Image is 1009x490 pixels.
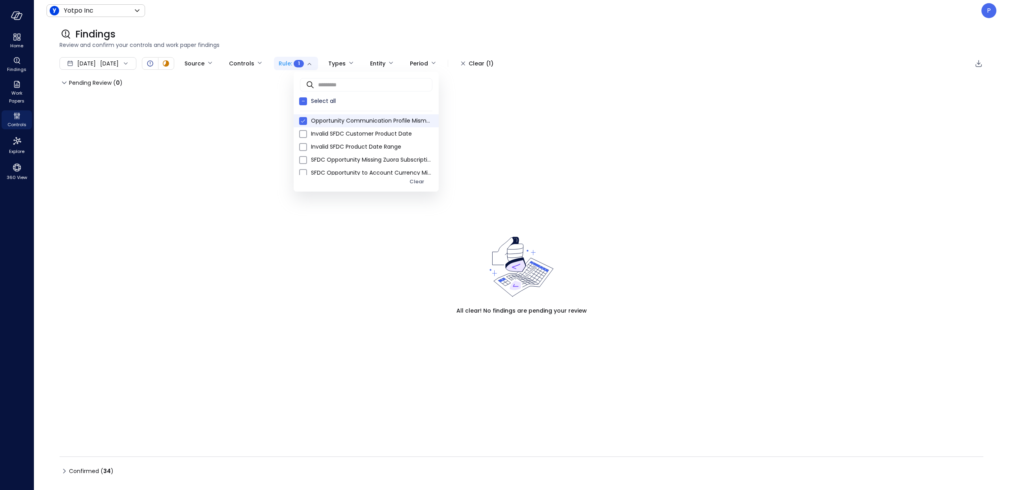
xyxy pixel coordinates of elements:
span: SFDC Opportunity Missing Zuora Subscription [311,156,432,164]
span: Invalid SFDC Customer Product Date [311,130,432,138]
div: Clear [410,177,424,186]
span: SFDC Opportunity to Account Currency Mismatch [311,169,432,177]
button: Clear [401,175,432,188]
span: Opportunity Communication Profile Mismatch to Zuora [311,117,432,125]
span: Select all [311,97,432,105]
span: Invalid SFDC Product Date Range [311,143,432,151]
